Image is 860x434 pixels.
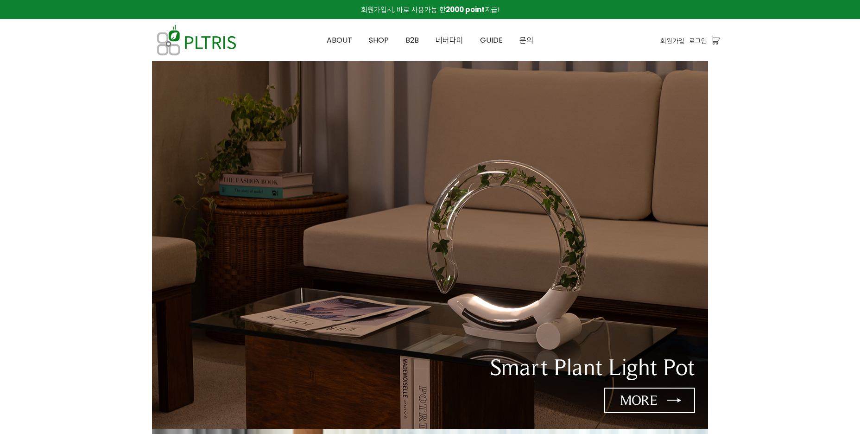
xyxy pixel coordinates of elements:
span: 문의 [519,35,533,45]
span: GUIDE [480,35,503,45]
span: 회원가입시, 바로 사용가능 한 지급! [361,5,500,14]
span: SHOP [369,35,389,45]
a: ABOUT [318,19,360,61]
a: 네버다이 [427,19,472,61]
a: B2B [397,19,427,61]
a: GUIDE [472,19,511,61]
a: 문의 [511,19,542,61]
strong: 2000 point [446,5,485,14]
a: SHOP [360,19,397,61]
a: 로그인 [689,36,707,46]
a: 회원가입 [660,36,684,46]
span: 네버다이 [436,35,463,45]
span: ABOUT [327,35,352,45]
span: B2B [405,35,419,45]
